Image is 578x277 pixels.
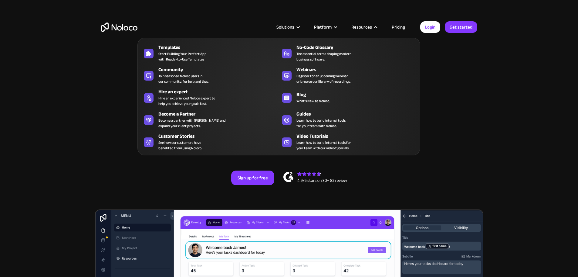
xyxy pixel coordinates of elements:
[158,95,215,106] div: Hire an experienced Noloco expert to help you achieve your goals fast.
[276,23,294,31] div: Solutions
[296,44,420,51] div: No-Code Glossary
[141,109,279,130] a: Become a PartnerBecome a partner with [PERSON_NAME] andexpand your client projects.
[314,23,332,31] div: Platform
[296,66,420,73] div: Webinars
[445,21,477,33] a: Get started
[101,64,477,69] h1: Custom No-Code Business Apps Platform
[296,91,420,98] div: Blog
[296,51,351,62] span: The essential terms shaping modern business software.
[279,65,417,85] a: WebinarsRegister for an upcoming webinaror browse our library of recordings.
[158,140,202,151] span: See how our customers have benefited from using Noloco.
[296,133,420,140] div: Video Tutorials
[158,133,282,140] div: Customer Stories
[137,29,420,155] nav: Resources
[279,131,417,152] a: Video TutorialsLearn how to build internal tools foryour team with our video tutorials.
[351,23,372,31] div: Resources
[141,131,279,152] a: Customer StoriesSee how our customers havebenefited from using Noloco.
[384,23,413,31] a: Pricing
[158,73,208,84] span: Join seasoned Noloco users in our community, for help and tips.
[101,75,477,123] h2: Business Apps for Teams
[279,109,417,130] a: GuidesLearn how to build internal toolsfor your team with Noloco.
[158,110,282,118] div: Become a Partner
[306,23,344,31] div: Platform
[296,118,346,129] span: Learn how to build internal tools for your team with Noloco.
[141,43,279,63] a: TemplatesStart Building Your Perfect Appwith Ready-to-Use Templates
[141,65,279,85] a: CommunityJoin seasoned Noloco users inour community, for help and tips.
[279,43,417,63] a: No-Code GlossaryThe essential terms shaping modernbusiness software.
[158,66,282,73] div: Community
[158,88,282,95] div: Hire an expert
[141,87,279,108] a: Hire an expertHire an experienced Noloco expert tohelp you achieve your goals fast.
[158,51,207,62] span: Start Building Your Perfect App with Ready-to-Use Templates
[296,73,350,84] span: Register for an upcoming webinar or browse our library of recordings.
[101,23,137,32] a: home
[296,140,351,151] span: Learn how to build internal tools for your team with our video tutorials.
[158,118,226,129] div: Become a partner with [PERSON_NAME] and expand your client projects.
[296,110,420,118] div: Guides
[279,87,417,108] a: BlogWhat's New at Noloco.
[296,98,330,104] span: What's New at Noloco.
[420,21,440,33] a: Login
[231,171,274,185] a: Sign up for free
[158,44,282,51] div: Templates
[269,23,306,31] div: Solutions
[344,23,384,31] div: Resources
